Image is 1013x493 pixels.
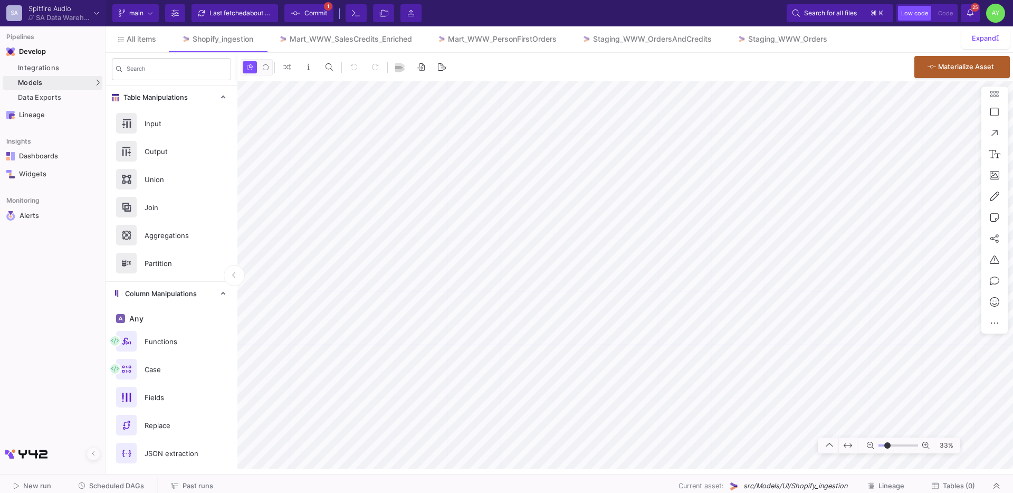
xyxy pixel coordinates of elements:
[304,5,327,21] span: Commit
[934,437,958,455] span: 33%
[19,152,88,160] div: Dashboards
[879,7,883,20] span: k
[19,111,88,119] div: Lineage
[106,383,237,411] button: Fields
[119,93,188,102] span: Table Manipulations
[106,193,237,221] button: Join
[36,14,90,21] div: SA Data Warehouse
[192,4,278,22] button: Last fetchedabout 24 hours ago
[106,249,237,277] button: Partition
[121,290,197,298] span: Column Manipulations
[20,211,88,221] div: Alerts
[193,35,253,43] div: Shopify_ingestion
[183,482,213,490] span: Past runs
[19,48,35,56] div: Develop
[6,152,15,160] img: Navigation icon
[737,35,746,44] img: Tab icon
[593,35,712,43] div: Staging_WWW_OrdersAndCredits
[582,35,591,44] img: Tab icon
[437,35,446,44] img: Tab icon
[3,148,102,165] a: Navigation iconDashboards
[106,282,237,306] mat-expansion-panel-header: Column Manipulations
[6,170,15,178] img: Navigation icon
[743,481,847,491] span: src/Models/UI/Shopify_ingestion
[129,5,144,21] span: main
[448,35,557,43] div: Mart_WWW_PersonFirstOrders
[106,137,237,165] button: Output
[106,439,237,467] button: JSON extraction
[914,56,1010,78] button: Materialize Asset
[6,211,15,221] img: Navigation icon
[138,172,211,187] div: Union
[209,5,273,21] div: Last fetched
[28,5,90,12] div: Spitfire Audio
[106,109,237,137] button: Input
[106,355,237,383] button: Case
[138,445,211,461] div: JSON extraction
[901,10,928,17] span: Low code
[6,48,15,56] img: Navigation icon
[938,10,953,17] span: Code
[935,6,956,21] button: Code
[748,35,827,43] div: Staging_WWW_Orders
[106,221,237,249] button: Aggregations
[867,7,887,20] button: ⌘k
[3,207,102,225] a: Navigation iconAlerts
[127,35,156,43] span: All items
[787,4,893,22] button: Search for all files⌘k
[106,165,237,193] button: Union
[23,482,51,490] span: New run
[138,390,211,405] div: Fields
[284,4,333,22] button: Commit
[246,9,303,17] span: about 24 hours ago
[943,482,975,490] span: Tables (0)
[3,43,102,60] mat-expansion-panel-header: Navigation iconDevelop
[112,4,159,22] button: main
[181,35,190,44] img: Tab icon
[878,482,904,490] span: Lineage
[138,200,211,215] div: Join
[138,116,211,131] div: Input
[138,255,211,271] div: Partition
[3,91,102,105] a: Data Exports
[106,109,237,281] div: Table Manipulations
[106,411,237,439] button: Replace
[138,227,211,243] div: Aggregations
[106,327,237,355] button: Functions
[3,61,102,75] a: Integrations
[279,35,288,44] img: Tab icon
[127,67,227,74] input: Search
[871,7,877,20] span: ⌘
[3,107,102,124] a: Navigation iconLineage
[19,170,88,178] div: Widgets
[138,144,211,159] div: Output
[986,4,1005,23] div: AY
[6,111,15,119] img: Navigation icon
[18,93,100,102] div: Data Exports
[127,315,144,323] span: Any
[971,3,979,12] span: 25
[804,5,857,21] span: Search for all files
[89,482,144,490] span: Scheduled DAGs
[938,63,994,71] span: Materialize Asset
[290,35,412,43] div: Mart_WWW_SalesCredits_Enriched
[3,166,102,183] a: Navigation iconWidgets
[138,418,211,433] div: Replace
[106,86,237,109] mat-expansion-panel-header: Table Manipulations
[983,4,1005,23] button: AY
[18,79,43,87] span: Models
[18,64,100,72] div: Integrations
[138,362,211,377] div: Case
[678,481,724,491] span: Current asset:
[898,6,931,21] button: Low code
[728,481,739,492] img: UI Model
[138,334,211,349] div: Functions
[961,4,980,22] button: 25
[6,5,22,21] div: SA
